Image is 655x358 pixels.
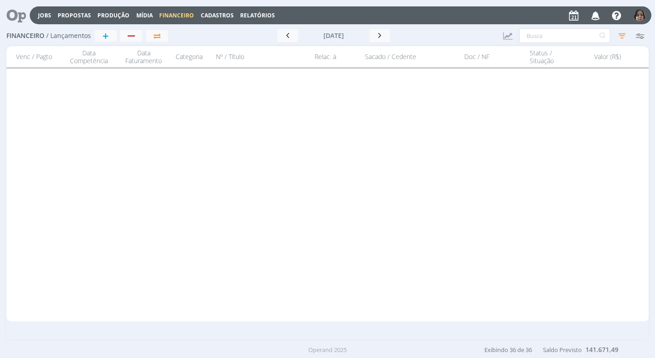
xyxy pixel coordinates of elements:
[360,49,429,65] div: Sacado / Cedente
[201,11,234,19] span: Cadastros
[634,10,645,21] img: 6
[156,12,197,19] button: Financeiro
[136,11,153,19] a: Mídia
[6,49,61,65] div: Venc / Pagto
[102,30,109,41] span: +
[159,11,194,19] span: Financeiro
[61,49,116,65] div: Data Competência
[429,49,525,65] div: Doc / NF
[35,12,54,19] button: Jobs
[571,49,626,65] div: Valor (R$)
[95,12,132,19] button: Produção
[484,346,532,354] span: Exibindo 36 de 36
[6,32,44,40] span: Financeiro
[216,53,244,61] span: Nº / Título
[323,31,344,40] span: [DATE]
[171,49,212,65] div: Categoria
[298,29,370,42] button: [DATE]
[38,11,51,19] a: Jobs
[519,28,610,43] input: Busca
[95,30,117,42] button: +
[55,12,94,19] button: Propostas
[237,12,278,19] button: Relatórios
[198,12,236,19] button: Cadastros
[134,12,156,19] button: Mídia
[525,49,571,65] div: Status / Situação
[310,49,360,65] div: Relac. à
[46,32,91,40] span: / Lançamentos
[240,11,275,19] a: Relatórios
[116,49,171,65] div: Data Faturamento
[58,11,91,19] a: Propostas
[634,7,646,23] button: 6
[585,345,618,354] b: 141.671,49
[97,11,129,19] a: Produção
[543,346,582,354] span: Saldo Previsto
